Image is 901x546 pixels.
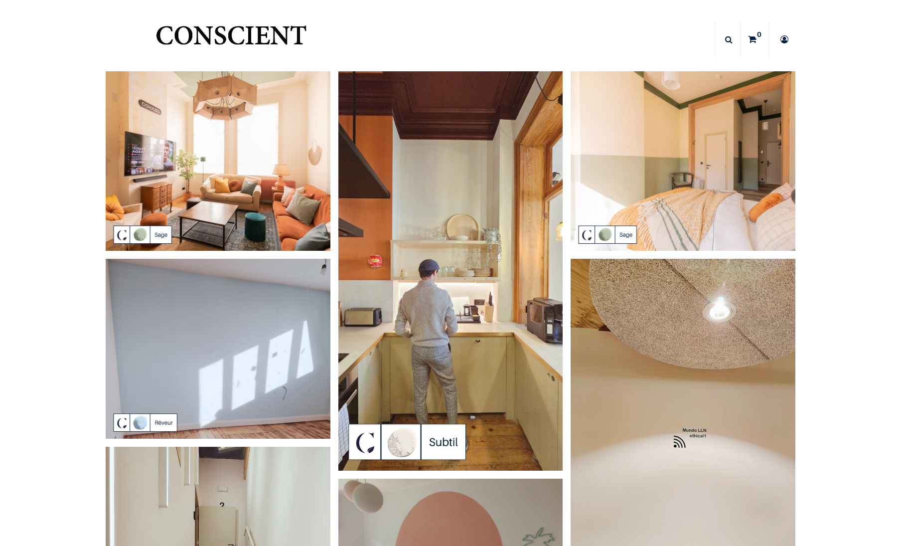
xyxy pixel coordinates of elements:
[154,20,308,59] a: Logo of Conscient
[338,71,563,471] img: peinture blanc chaud
[106,71,330,251] img: peinture vert sauge
[154,20,308,59] img: Conscient
[754,29,764,39] sup: 0
[106,259,330,439] img: peinture bleu clair
[571,71,795,251] img: peinture vert sauge
[741,22,769,57] a: 0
